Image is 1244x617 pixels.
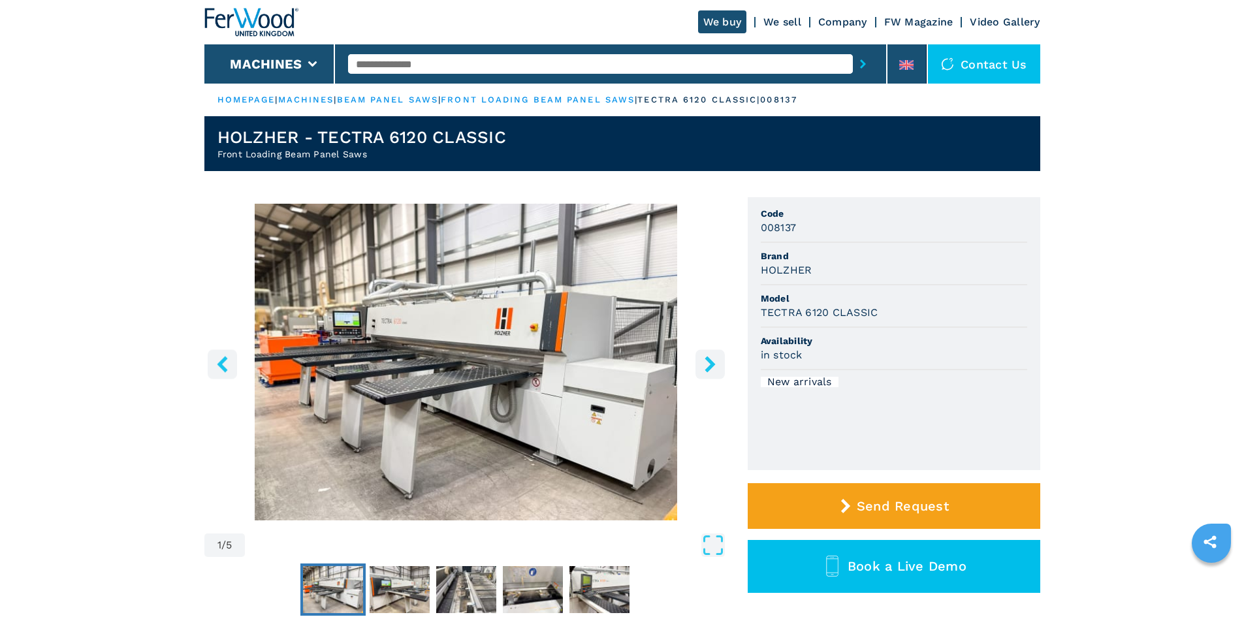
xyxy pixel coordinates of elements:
[1194,526,1226,558] a: sharethis
[367,563,432,616] button: Go to Slide 2
[300,563,366,616] button: Go to Slide 1
[635,95,637,104] span: |
[698,10,747,33] a: We buy
[748,540,1040,593] button: Book a Live Demo
[204,204,728,520] div: Go to Slide 1
[204,8,298,37] img: Ferwood
[217,540,221,550] span: 1
[275,95,278,104] span: |
[438,95,441,104] span: |
[503,566,563,613] img: 72e951302d28129e9fd17b2dcee77018
[436,566,496,613] img: bc30d806a6b8a9f0f74fcc1d13eaa4c4
[818,16,867,28] a: Company
[761,207,1027,220] span: Code
[221,540,226,550] span: /
[226,540,232,550] span: 5
[941,57,954,71] img: Contact us
[761,305,878,320] h3: TECTRA 6120 CLASSIC
[748,483,1040,529] button: Send Request
[1188,558,1234,607] iframe: Chat
[848,558,966,574] span: Book a Live Demo
[884,16,953,28] a: FW Magazine
[853,49,873,79] button: submit-button
[970,16,1040,28] a: Video Gallery
[303,566,363,613] img: a98a10c7d994b304032e06d97ccea5ec
[204,563,728,616] nav: Thumbnail Navigation
[761,220,797,235] h3: 008137
[337,95,439,104] a: beam panel saws
[217,148,506,161] h2: Front Loading Beam Panel Saws
[695,349,725,379] button: right-button
[217,95,276,104] a: HOMEPAGE
[637,94,760,106] p: tectra 6120 classic |
[928,44,1040,84] div: Contact us
[567,563,632,616] button: Go to Slide 5
[441,95,635,104] a: front loading beam panel saws
[761,262,812,277] h3: HOLZHER
[248,533,724,557] button: Open Fullscreen
[208,349,237,379] button: left-button
[334,95,336,104] span: |
[761,377,838,387] div: New arrivals
[434,563,499,616] button: Go to Slide 3
[763,16,801,28] a: We sell
[230,56,302,72] button: Machines
[761,292,1027,305] span: Model
[278,95,334,104] a: machines
[569,566,630,613] img: 9fc77af9bd00b26fee91aaa9964d13c4
[217,127,506,148] h1: HOLZHER - TECTRA 6120 CLASSIC
[761,347,803,362] h3: in stock
[370,566,430,613] img: 062df531ba73ffa164915849a25f8d6b
[760,94,797,106] p: 008137
[857,498,949,514] span: Send Request
[761,334,1027,347] span: Availability
[761,249,1027,262] span: Brand
[204,204,728,520] img: Front Loading Beam Panel Saws HOLZHER TECTRA 6120 CLASSIC
[500,563,566,616] button: Go to Slide 4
